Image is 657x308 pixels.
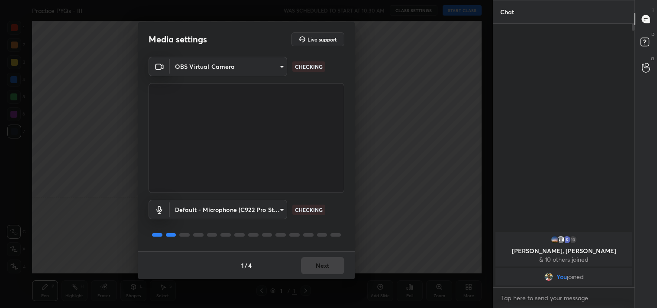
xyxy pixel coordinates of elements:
[245,261,247,270] h4: /
[248,261,252,270] h4: 4
[307,37,337,42] h5: Live support
[241,261,244,270] h4: 1
[569,235,577,244] div: 10
[501,256,627,263] p: & 10 others joined
[557,235,565,244] img: default.png
[295,206,323,214] p: CHECKING
[493,0,521,23] p: Chat
[544,273,553,281] img: f94f666b75404537a3dc3abc1e0511f3.jpg
[501,247,627,254] p: [PERSON_NAME], [PERSON_NAME]
[149,34,207,45] h2: Media settings
[550,235,559,244] img: 3
[170,57,287,76] div: OBS Virtual Camera
[566,273,583,280] span: joined
[170,200,287,219] div: OBS Virtual Camera
[556,273,566,280] span: You
[652,7,654,13] p: T
[651,31,654,38] p: D
[651,55,654,62] p: G
[563,235,571,244] img: 3
[493,230,634,287] div: grid
[295,63,323,71] p: CHECKING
